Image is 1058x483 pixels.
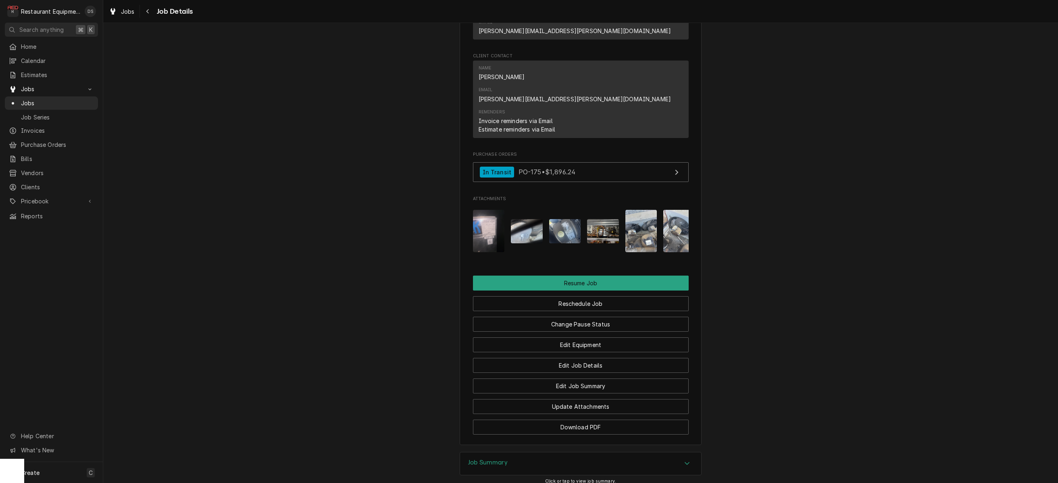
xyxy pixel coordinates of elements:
img: Tk3Z2EkBTFG7ni0P5CAB [663,210,695,252]
div: Reminders [479,109,555,134]
span: Job Details [154,6,193,17]
div: Button Group [473,276,689,435]
a: Go to Pricebook [5,194,98,208]
button: Update Attachments [473,399,689,414]
img: 27jc5CtQR2yaZHHBedwQ [549,219,581,243]
span: Calendar [21,56,94,65]
span: PO-175 • $1,896.24 [519,168,576,176]
div: DS [85,6,96,17]
button: Resume Job [473,276,689,291]
a: Home [5,40,98,53]
div: [PERSON_NAME] [479,73,525,81]
div: Reminders [479,109,505,115]
a: View Purchase Order [473,162,689,182]
div: Restaurant Equipment Diagnostics's Avatar [7,6,19,17]
div: Client Contact List [473,61,689,141]
span: Create [21,469,40,476]
div: Button Group Row [473,373,689,393]
a: Calendar [5,54,98,67]
span: Attachments [473,204,689,259]
span: K [89,25,93,34]
div: Invoice reminders via Email [479,117,553,125]
div: Name [479,65,525,81]
a: Reports [5,209,98,223]
button: Edit Job Details [473,358,689,373]
div: In Transit [480,167,514,178]
span: C [89,468,93,477]
h3: Job Summary [468,459,508,466]
a: Invoices [5,124,98,137]
span: Help Center [21,432,93,440]
div: Button Group Row [473,393,689,414]
div: Purchase Orders [473,151,689,186]
button: Edit Job Summary [473,378,689,393]
button: Change Pause Status [473,317,689,332]
div: Attachments [473,196,689,259]
div: Accordion Header [460,452,701,475]
a: Go to What's New [5,443,98,457]
div: Email [479,19,671,35]
button: Download PDF [473,420,689,435]
a: Go to Help Center [5,429,98,443]
div: Button Group Row [473,332,689,352]
div: Button Group Row [473,311,689,332]
span: What's New [21,446,93,454]
span: Jobs [21,85,82,93]
img: iZaqYPzxQ5eeP0IQ4R1J [625,210,657,252]
span: Vendors [21,169,94,177]
div: Email [479,87,671,103]
a: Estimates [5,68,98,82]
span: Estimates [21,71,94,79]
span: Clients [21,183,94,191]
div: Button Group Row [473,352,689,373]
span: Search anything [19,25,64,34]
span: Pricebook [21,197,82,205]
div: Button Group Row [473,276,689,291]
span: Reports [21,212,94,220]
button: Edit Equipment [473,337,689,352]
div: Button Group Row [473,414,689,435]
span: Attachments [473,196,689,202]
img: 3pDTLh1yR12sMX3o47Sq [511,219,543,243]
span: Home [21,42,94,51]
div: R [7,6,19,17]
img: HJGWx6lOTyGJdbIu6bMa [587,219,619,243]
div: Estimate reminders via Email [479,125,555,134]
a: Purchase Orders [5,138,98,151]
div: Email [479,87,493,93]
div: Client Contact [473,53,689,141]
div: Button Group Row [473,291,689,311]
span: Jobs [21,99,94,107]
div: Name [479,65,492,71]
div: Restaurant Equipment Diagnostics [21,7,80,16]
span: Bills [21,155,94,163]
img: 5iuWiQmQTa02WmnhvP13 [473,210,505,252]
button: Accordion Details Expand Trigger [460,452,701,475]
a: [PERSON_NAME][EMAIL_ADDRESS][PERSON_NAME][DOMAIN_NAME] [479,96,671,102]
span: Purchase Orders [473,151,689,158]
button: Reschedule Job [473,296,689,311]
div: Derek Stewart's Avatar [85,6,96,17]
a: Vendors [5,166,98,180]
a: Bills [5,152,98,165]
span: ⌘ [78,25,83,34]
a: Jobs [106,5,138,18]
span: Jobs [121,7,135,16]
a: [PERSON_NAME][EMAIL_ADDRESS][PERSON_NAME][DOMAIN_NAME] [479,27,671,34]
button: Navigate back [142,5,154,18]
a: Jobs [5,96,98,110]
span: Purchase Orders [21,140,94,149]
a: Go to Jobs [5,82,98,96]
div: Job Summary [460,452,702,475]
a: Clients [5,180,98,194]
div: Contact [473,61,689,138]
button: Search anything⌘K [5,23,98,37]
span: Invoices [21,126,94,135]
span: Client Contact [473,53,689,59]
span: Job Series [21,113,94,121]
a: Job Series [5,111,98,124]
